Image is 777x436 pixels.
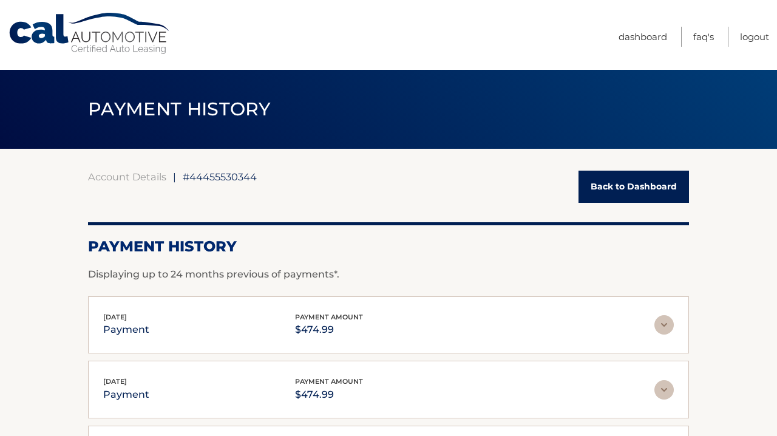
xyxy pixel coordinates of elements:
a: Cal Automotive [8,12,172,55]
p: Displaying up to 24 months previous of payments*. [88,267,689,282]
p: payment [103,321,149,338]
p: $474.99 [295,321,363,338]
span: PAYMENT HISTORY [88,98,271,120]
a: Account Details [88,171,166,183]
span: #44455530344 [183,171,257,183]
span: [DATE] [103,313,127,321]
h2: Payment History [88,237,689,256]
a: Logout [740,27,769,47]
span: payment amount [295,313,363,321]
p: $474.99 [295,386,363,403]
span: | [173,171,176,183]
img: accordion-rest.svg [654,380,674,400]
a: FAQ's [693,27,714,47]
a: Dashboard [619,27,667,47]
a: Back to Dashboard [579,171,689,203]
span: [DATE] [103,377,127,386]
p: payment [103,386,149,403]
img: accordion-rest.svg [654,315,674,335]
span: payment amount [295,377,363,386]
